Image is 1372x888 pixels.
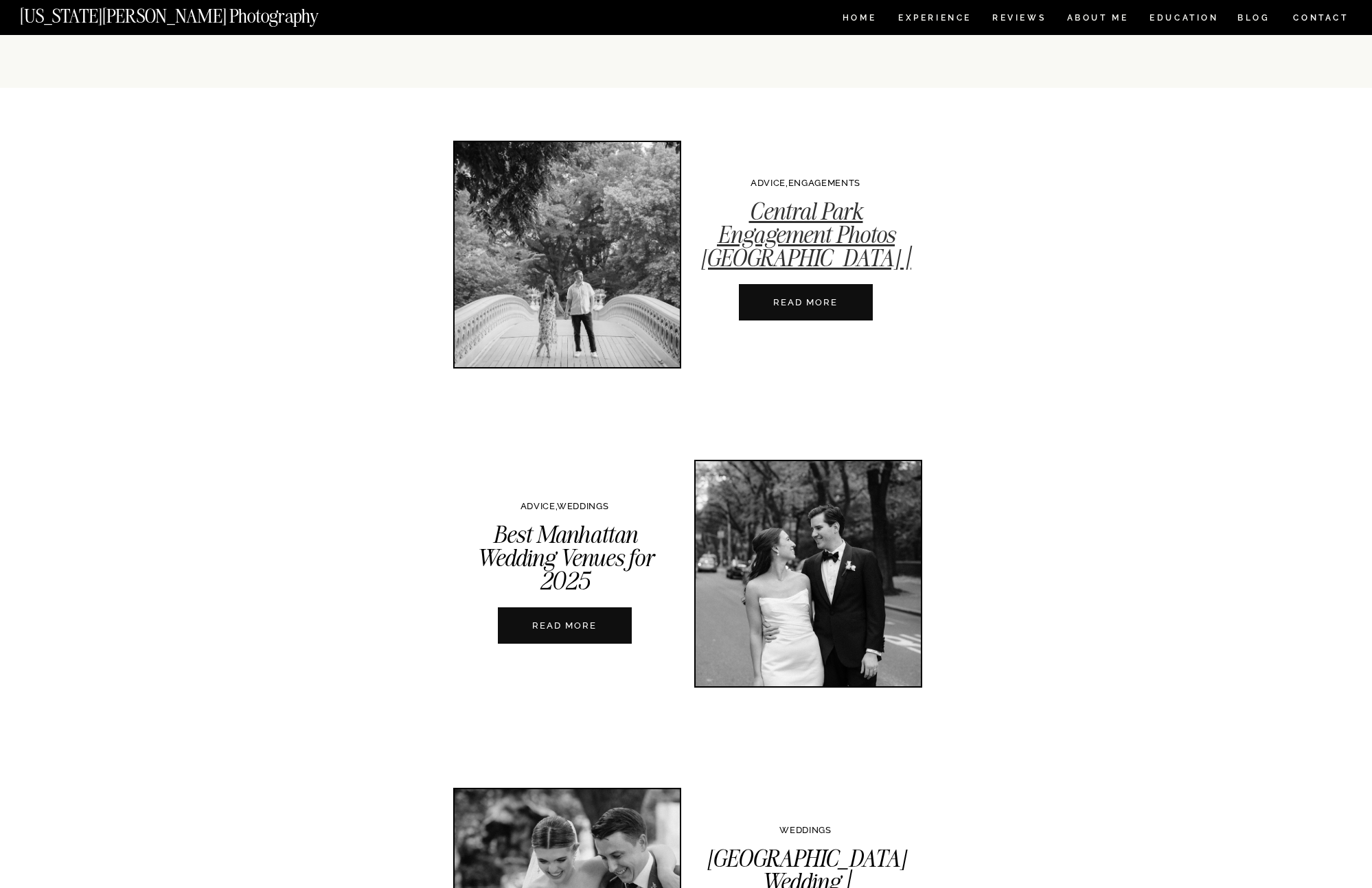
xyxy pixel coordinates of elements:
a: WEDDINGS [557,501,608,511]
a: Experience [898,14,970,25]
a: Best Manhattan Wedding Venues for 2025 [498,607,632,644]
a: [US_STATE][PERSON_NAME] Photography [20,7,365,19]
a: Central Park Engagement Photos NYC | A Complete Guide [739,284,873,320]
a: ABOUT ME [1066,14,1129,25]
a: BLOG [1237,14,1270,25]
a: HOME [840,14,879,25]
a: READ MORE [729,296,882,309]
a: READ MORE [488,619,641,632]
a: EDUCATION [1148,14,1220,25]
a: Central Park Engagement Photos NYC | A Complete Guide [455,142,680,367]
a: ADVICE [521,501,556,511]
p: , [675,178,936,187]
a: WEDDINGS [779,825,831,835]
a: Central Park Engagement Photos [GEOGRAPHIC_DATA] | A Complete Guide [700,196,911,296]
a: Best Manhattan Wedding Venues for 2025 [476,519,654,596]
a: CONTACT [1292,10,1349,25]
a: ENGAGEMENTS [788,178,860,188]
a: REVIEWS [992,14,1044,25]
a: Best Manhattan Wedding Venues for 2025 [696,461,921,686]
a: ADVICE [751,178,786,188]
p: , [434,502,695,511]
